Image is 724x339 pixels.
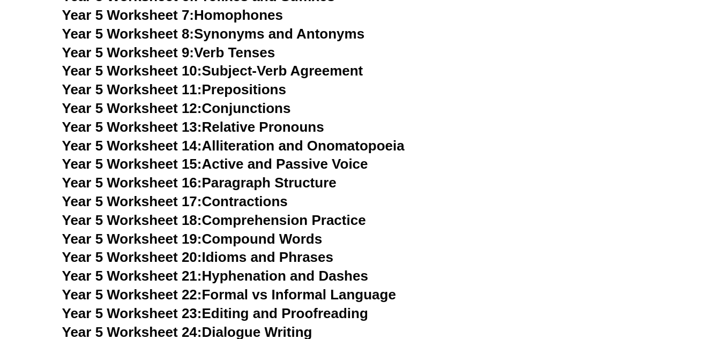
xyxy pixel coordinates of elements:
span: Year 5 Worksheet 7: [62,7,195,23]
a: Year 5 Worksheet 22:Formal vs Informal Language [62,287,396,303]
a: Year 5 Worksheet 16:Paragraph Structure [62,175,337,191]
a: Year 5 Worksheet 21:Hyphenation and Dashes [62,268,368,284]
span: Year 5 Worksheet 11: [62,81,202,97]
a: Year 5 Worksheet 19:Compound Words [62,231,323,247]
span: Year 5 Worksheet 17: [62,193,202,209]
a: Year 5 Worksheet 15:Active and Passive Voice [62,156,368,172]
span: Year 5 Worksheet 18: [62,212,202,228]
iframe: Chat Widget [546,218,724,339]
a: Year 5 Worksheet 20:Idioms and Phrases [62,249,333,265]
span: Year 5 Worksheet 19: [62,231,202,247]
a: Year 5 Worksheet 9:Verb Tenses [62,44,275,61]
span: Year 5 Worksheet 16: [62,175,202,191]
span: Year 5 Worksheet 10: [62,63,202,79]
a: Year 5 Worksheet 14:Alliteration and Onomatopoeia [62,138,405,154]
span: Year 5 Worksheet 23: [62,305,202,321]
span: Year 5 Worksheet 12: [62,100,202,116]
span: Year 5 Worksheet 8: [62,26,195,42]
a: Year 5 Worksheet 13:Relative Pronouns [62,119,324,135]
a: Year 5 Worksheet 17:Contractions [62,193,288,209]
span: Year 5 Worksheet 13: [62,119,202,135]
span: Year 5 Worksheet 9: [62,44,195,61]
a: Year 5 Worksheet 10:Subject-Verb Agreement [62,63,363,79]
span: Year 5 Worksheet 21: [62,268,202,284]
a: Year 5 Worksheet 11:Prepositions [62,81,286,97]
a: Year 5 Worksheet 18:Comprehension Practice [62,212,366,228]
span: Year 5 Worksheet 22: [62,287,202,303]
a: Year 5 Worksheet 8:Synonyms and Antonyms [62,26,365,42]
a: Year 5 Worksheet 7:Homophones [62,7,283,23]
span: Year 5 Worksheet 14: [62,138,202,154]
span: Year 5 Worksheet 15: [62,156,202,172]
a: Year 5 Worksheet 12:Conjunctions [62,100,291,116]
a: Year 5 Worksheet 23:Editing and Proofreading [62,305,368,321]
span: Year 5 Worksheet 20: [62,249,202,265]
